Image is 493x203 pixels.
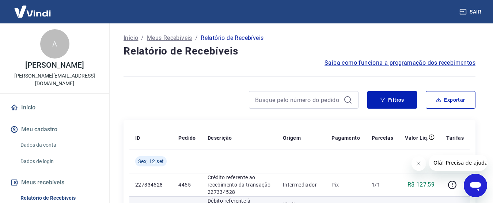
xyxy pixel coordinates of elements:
[412,156,426,171] iframe: Fechar mensagem
[201,34,263,42] p: Relatório de Recebíveis
[124,34,138,42] a: Início
[6,72,103,87] p: [PERSON_NAME][EMAIL_ADDRESS][DOMAIN_NAME]
[446,134,464,142] p: Tarifas
[372,134,393,142] p: Parcelas
[407,180,435,189] p: R$ 127,59
[208,174,271,196] p: Crédito referente ao recebimento da transação 227334528
[18,154,101,169] a: Dados de login
[40,29,69,59] div: A
[405,134,429,142] p: Valor Líq.
[9,174,101,191] button: Meus recebíveis
[4,5,61,11] span: Olá! Precisa de ajuda?
[372,181,393,188] p: 1/1
[283,181,320,188] p: Intermediador
[147,34,192,42] a: Meus Recebíveis
[367,91,417,109] button: Filtros
[135,134,140,142] p: ID
[124,44,475,59] h4: Relatório de Recebíveis
[195,34,198,42] p: /
[25,61,84,69] p: [PERSON_NAME]
[464,174,487,197] iframe: Botão para abrir a janela de mensagens
[18,138,101,153] a: Dados da conta
[9,121,101,138] button: Meu cadastro
[178,181,196,188] p: 4455
[9,0,56,23] img: Vindi
[208,134,232,142] p: Descrição
[325,59,475,67] a: Saiba como funciona a programação dos recebimentos
[429,155,487,171] iframe: Mensagem da empresa
[141,34,144,42] p: /
[178,134,196,142] p: Pedido
[458,5,484,19] button: Sair
[283,134,301,142] p: Origem
[255,94,341,105] input: Busque pelo número do pedido
[426,91,475,109] button: Exportar
[331,181,360,188] p: Pix
[135,181,167,188] p: 227334528
[9,99,101,116] a: Início
[138,158,164,165] span: Sex, 12 set
[331,134,360,142] p: Pagamento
